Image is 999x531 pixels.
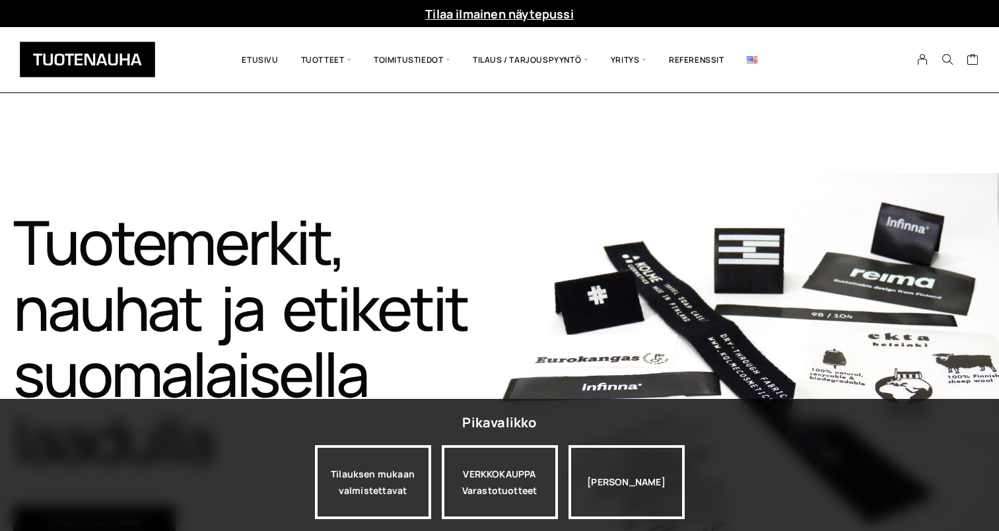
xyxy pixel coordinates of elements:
[442,445,558,519] a: VERKKOKAUPPAVarastotuotteet
[747,56,757,63] img: English
[462,411,536,435] div: Pikavalikko
[935,53,960,65] button: Search
[290,37,362,83] span: Tuotteet
[230,37,289,83] a: Etusivu
[425,6,574,22] a: Tilaa ilmainen näytepussi
[462,37,600,83] span: Tilaus / Tarjouspyyntö
[13,209,500,473] h1: Tuotemerkit, nauhat ja etiketit suomalaisella laadulla​
[568,445,685,519] div: [PERSON_NAME]
[910,53,936,65] a: My Account
[967,53,979,69] a: Cart
[600,37,658,83] span: Yritys
[315,445,431,519] a: Tilauksen mukaan valmistettavat
[658,37,736,83] a: Referenssit
[362,37,462,83] span: Toimitustiedot
[442,445,558,519] div: VERKKOKAUPPA Varastotuotteet
[20,42,155,77] img: Tuotenauha Oy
